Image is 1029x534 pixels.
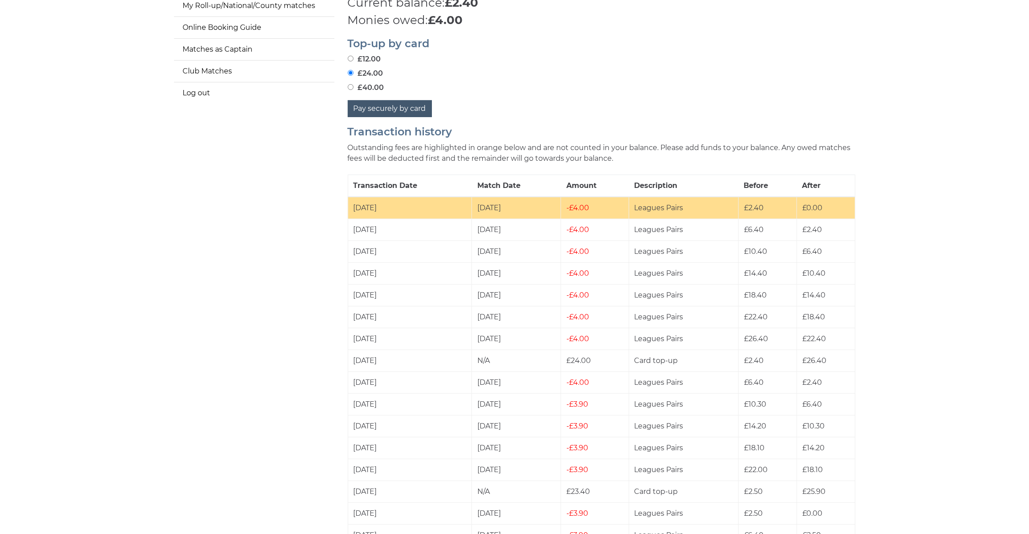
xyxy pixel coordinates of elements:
td: [DATE] [472,197,561,219]
span: £2.40 [744,356,764,365]
span: £25.90 [802,487,826,496]
th: Before [739,175,797,197]
th: Match Date [472,175,561,197]
input: £40.00 [348,84,354,90]
td: [DATE] [348,393,472,415]
td: [DATE] [472,415,561,437]
a: Club Matches [174,61,334,82]
span: £4.00 [566,378,589,387]
td: [DATE] [348,350,472,371]
strong: £4.00 [428,13,463,27]
span: £3.90 [566,509,588,518]
span: £14.20 [744,422,766,430]
a: Matches as Captain [174,39,334,60]
span: £26.40 [744,334,768,343]
span: £4.00 [566,204,589,212]
th: Amount [561,175,629,197]
td: [DATE] [472,437,561,459]
td: Leagues Pairs [629,262,738,284]
span: £22.40 [802,334,826,343]
span: £18.40 [744,291,767,299]
span: £3.90 [566,444,588,452]
td: [DATE] [472,371,561,393]
label: £40.00 [348,82,384,93]
td: Leagues Pairs [629,219,738,241]
span: £10.40 [744,247,767,256]
td: [DATE] [348,262,472,284]
td: Leagues Pairs [629,328,738,350]
td: Card top-up [629,350,738,371]
span: £10.30 [802,422,825,430]
span: £4.00 [566,313,589,321]
span: £4.00 [566,334,589,343]
th: After [797,175,855,197]
span: £2.50 [744,509,763,518]
a: Online Booking Guide [174,17,334,38]
span: £24.00 [566,356,591,365]
p: Outstanding fees are highlighted in orange below and are not counted in your balance. Please add ... [348,143,855,164]
td: Leagues Pairs [629,284,738,306]
span: £4.00 [566,247,589,256]
span: £18.10 [744,444,765,452]
td: [DATE] [472,262,561,284]
span: £14.40 [802,291,826,299]
span: £6.40 [802,247,822,256]
td: Leagues Pairs [629,306,738,328]
td: N/A [472,481,561,502]
td: Leagues Pairs [629,502,738,524]
span: £22.00 [744,465,768,474]
span: £10.40 [802,269,826,277]
td: Leagues Pairs [629,415,738,437]
span: £4.00 [566,225,589,234]
h2: Transaction history [348,126,855,138]
td: [DATE] [348,437,472,459]
span: £22.40 [744,313,768,321]
td: [DATE] [348,284,472,306]
span: £4.00 [566,291,589,299]
h2: Top-up by card [348,38,855,49]
td: Leagues Pairs [629,241,738,262]
td: [DATE] [472,219,561,241]
td: [DATE] [348,219,472,241]
input: £24.00 [348,70,354,76]
td: [DATE] [348,241,472,262]
td: [DATE] [472,393,561,415]
td: [DATE] [348,328,472,350]
span: £2.40 [744,204,764,212]
button: Pay securely by card [348,100,432,117]
span: £18.10 [802,465,823,474]
span: £26.40 [802,356,826,365]
td: Leagues Pairs [629,371,738,393]
td: [DATE] [348,481,472,502]
span: £0.00 [802,204,822,212]
span: £2.50 [744,487,763,496]
td: [DATE] [472,284,561,306]
td: Leagues Pairs [629,459,738,481]
span: £6.40 [744,225,764,234]
td: [DATE] [348,371,472,393]
span: £3.90 [566,465,588,474]
th: Transaction Date [348,175,472,197]
td: [DATE] [472,306,561,328]
span: £2.40 [802,225,822,234]
td: [DATE] [348,415,472,437]
td: Leagues Pairs [629,197,738,219]
a: Log out [174,82,334,104]
span: £2.40 [802,378,822,387]
td: Leagues Pairs [629,393,738,415]
span: £18.40 [802,313,825,321]
span: £6.40 [744,378,764,387]
td: [DATE] [348,459,472,481]
p: Monies owed: [348,12,855,29]
td: N/A [472,350,561,371]
input: £12.00 [348,56,354,61]
span: £14.40 [744,269,767,277]
td: Card top-up [629,481,738,502]
td: [DATE] [472,459,561,481]
label: £12.00 [348,54,381,65]
td: [DATE] [348,502,472,524]
th: Description [629,175,738,197]
span: £6.40 [802,400,822,408]
span: £3.90 [566,400,588,408]
span: £23.40 [566,487,590,496]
